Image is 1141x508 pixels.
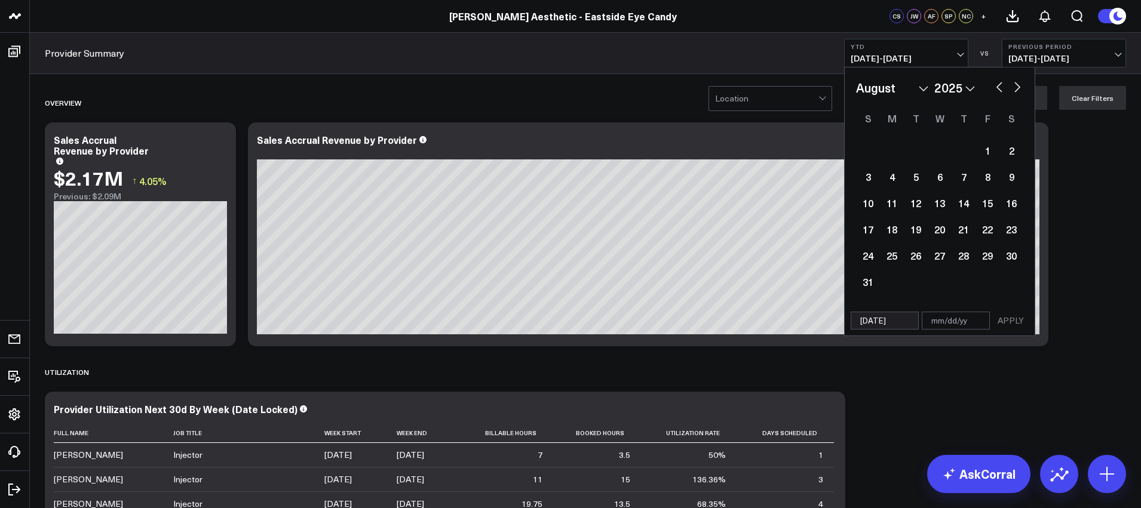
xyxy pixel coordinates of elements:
div: 11 [533,473,542,485]
button: Previous Period[DATE]-[DATE] [1002,39,1126,67]
div: JW [907,9,921,23]
div: 3.5 [619,449,630,461]
div: 7 [538,449,542,461]
div: [DATE] [397,449,424,461]
div: UTILIZATION [45,358,89,386]
div: Overview [45,89,81,116]
span: ↑ [132,173,137,189]
div: Sales Accrual Revenue by Provider [54,133,149,157]
a: AskCorral [927,455,1030,493]
div: [PERSON_NAME] [54,473,123,485]
div: Thursday [952,109,976,128]
span: + [981,12,986,20]
span: [DATE] - [DATE] [851,54,962,63]
th: Utilization Rate [641,423,737,443]
div: Sunday [856,109,880,128]
button: + [976,9,990,23]
span: [DATE] - [DATE] [1008,54,1119,63]
div: 1 [818,449,823,461]
div: Previous: $2.09M [54,192,227,201]
th: Booked Hours [553,423,642,443]
div: Monday [880,109,904,128]
th: Days Scheduled [737,423,834,443]
div: [DATE] [324,473,352,485]
th: Week End [397,423,461,443]
div: CS [890,9,904,23]
span: 4.05% [139,174,167,187]
div: SP [941,9,956,23]
div: 136.36% [692,473,726,485]
div: Saturday [999,109,1023,128]
div: $2.17M [54,167,123,189]
div: [DATE] [397,473,424,485]
div: Friday [976,109,999,128]
div: 50% [708,449,726,461]
div: VS [974,50,996,57]
div: Injector [173,473,203,485]
th: Full Name [54,423,173,443]
div: Wednesday [928,109,952,128]
a: Provider Summary [45,47,124,60]
b: YTD [851,43,962,50]
div: Sales Accrual Revenue by Provider [257,133,417,146]
a: [PERSON_NAME] Aesthetic - Eastside Eye Candy [449,10,677,23]
div: AF [924,9,938,23]
th: Week Start [324,423,397,443]
th: Billable Hours [461,423,553,443]
button: Clear Filters [1059,86,1126,110]
th: Job Title [173,423,324,443]
div: 3 [818,473,823,485]
b: Previous Period [1008,43,1119,50]
div: Injector [173,449,203,461]
input: mm/dd/yy [851,312,919,330]
div: Provider Utilization Next 30d By Week (Date Locked) [54,402,297,415]
div: [DATE] [324,449,352,461]
div: Tuesday [904,109,928,128]
div: NC [959,9,973,23]
div: 15 [621,473,630,485]
button: YTD[DATE]-[DATE] [844,39,968,67]
div: [PERSON_NAME] [54,449,123,461]
input: mm/dd/yy [922,312,990,330]
button: APPLY [993,312,1029,330]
